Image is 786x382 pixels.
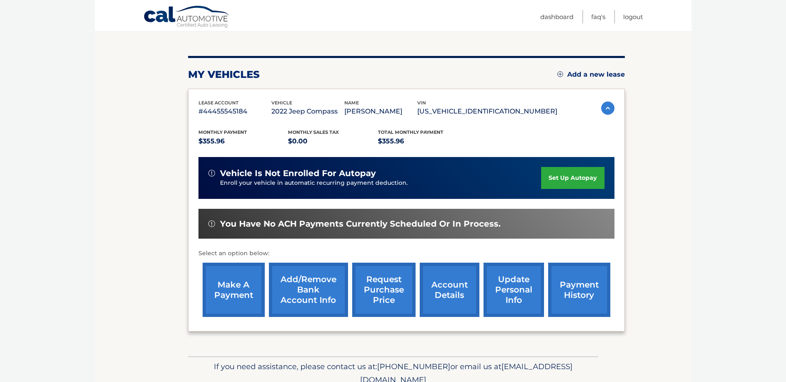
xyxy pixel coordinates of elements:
[208,170,215,176] img: alert-white.svg
[623,10,643,24] a: Logout
[271,100,292,106] span: vehicle
[378,135,468,147] p: $355.96
[198,106,271,117] p: #44455545184
[344,100,359,106] span: name
[220,219,501,229] span: You have no ACH payments currently scheduled or in process.
[288,135,378,147] p: $0.00
[352,263,416,317] a: request purchase price
[203,263,265,317] a: make a payment
[188,68,260,81] h2: my vehicles
[377,362,450,371] span: [PHONE_NUMBER]
[271,106,344,117] p: 2022 Jeep Compass
[220,179,542,188] p: Enroll your vehicle in automatic recurring payment deduction.
[344,106,417,117] p: [PERSON_NAME]
[484,263,544,317] a: update personal info
[288,129,339,135] span: Monthly sales Tax
[557,71,563,77] img: add.svg
[198,100,239,106] span: lease account
[417,100,426,106] span: vin
[557,70,625,79] a: Add a new lease
[591,10,605,24] a: FAQ's
[417,106,557,117] p: [US_VEHICLE_IDENTIFICATION_NUMBER]
[378,129,443,135] span: Total Monthly Payment
[198,135,288,147] p: $355.96
[541,167,604,189] a: set up autopay
[198,249,614,259] p: Select an option below:
[269,263,348,317] a: Add/Remove bank account info
[540,10,573,24] a: Dashboard
[601,102,614,115] img: accordion-active.svg
[143,5,230,29] a: Cal Automotive
[420,263,479,317] a: account details
[548,263,610,317] a: payment history
[198,129,247,135] span: Monthly Payment
[208,220,215,227] img: alert-white.svg
[220,168,376,179] span: vehicle is not enrolled for autopay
